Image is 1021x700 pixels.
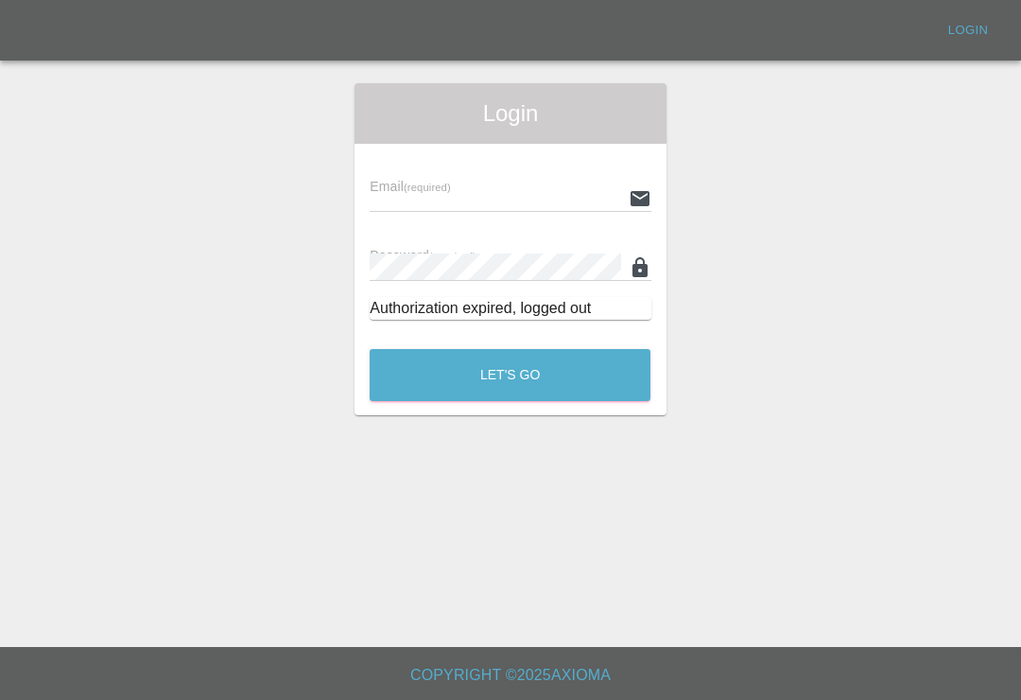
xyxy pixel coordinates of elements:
a: Login [938,16,998,45]
span: Password [370,248,476,263]
div: Authorization expired, logged out [370,297,650,320]
small: (required) [404,182,451,193]
span: Login [370,98,650,129]
small: (required) [429,251,476,262]
h6: Copyright © 2025 Axioma [15,662,1006,689]
span: Email [370,179,450,194]
button: Let's Go [370,349,650,401]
